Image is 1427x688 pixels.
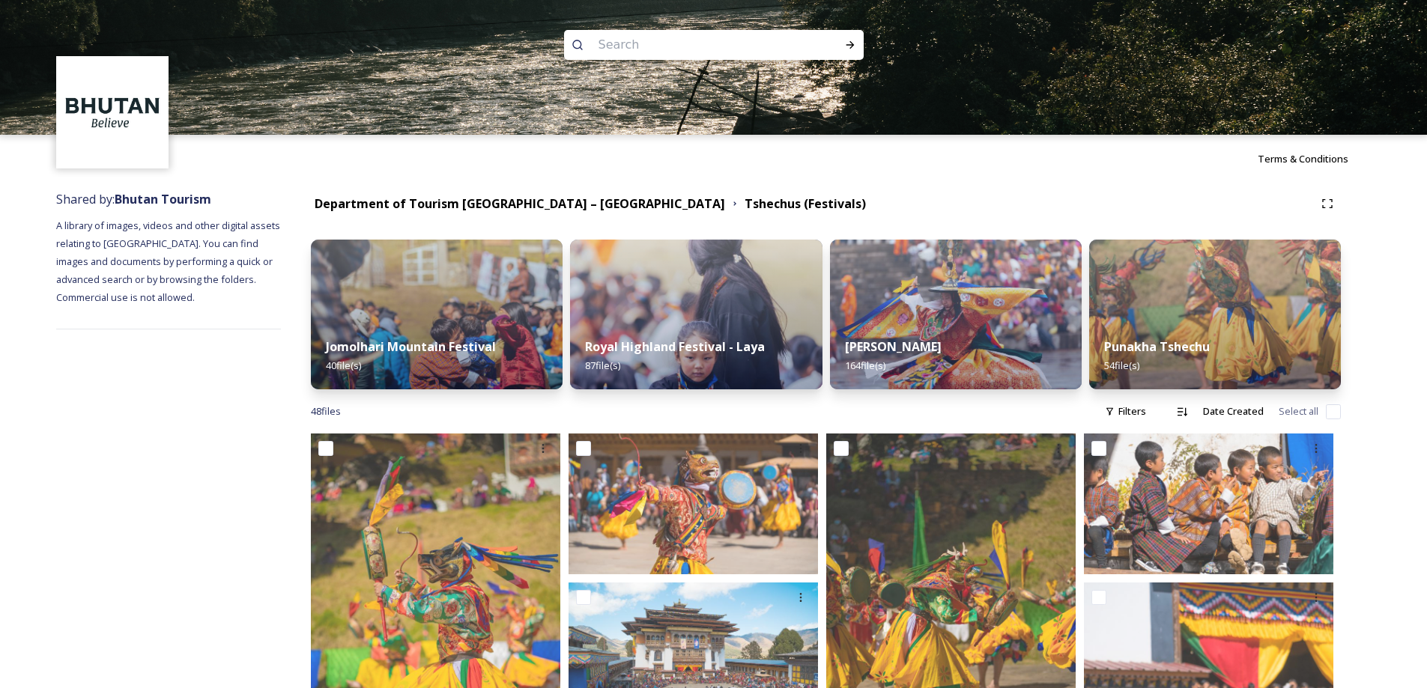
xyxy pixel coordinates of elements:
[1258,152,1348,165] span: Terms & Conditions
[115,191,211,207] strong: Bhutan Tourism
[326,338,496,355] strong: Jomolhari Mountain Festival
[56,219,282,304] span: A library of images, videos and other digital assets relating to [GEOGRAPHIC_DATA]. You can find ...
[585,338,765,355] strong: Royal Highland Festival - Laya
[326,359,361,372] span: 40 file(s)
[1084,433,1333,573] img: Black-Necked Crane Festival in Gangtey-3.jpg
[745,195,866,212] strong: Tshechus (Festivals)
[1104,338,1210,355] strong: Punakha Tshechu
[58,58,167,167] img: BT_Logo_BB_Lockup_CMYK_High%2520Res.jpg
[591,28,796,61] input: Search
[569,433,818,573] img: LLL09186.jpg
[1279,404,1318,418] span: Select all
[845,359,885,372] span: 164 file(s)
[845,338,942,355] strong: [PERSON_NAME]
[311,240,563,389] img: DSC00580.jpg
[570,240,822,389] img: LLL05247.jpg
[585,359,620,372] span: 87 file(s)
[56,191,211,207] span: Shared by:
[315,195,725,212] strong: Department of Tourism [GEOGRAPHIC_DATA] – [GEOGRAPHIC_DATA]
[830,240,1082,389] img: Thimphu%2520Setchu%25202.jpeg
[1258,150,1371,168] a: Terms & Conditions
[1196,397,1271,426] div: Date Created
[1097,397,1154,426] div: Filters
[311,404,341,418] span: 48 file s
[1089,240,1341,389] img: Dechenphu%2520Festival9.jpg
[1104,359,1139,372] span: 54 file(s)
